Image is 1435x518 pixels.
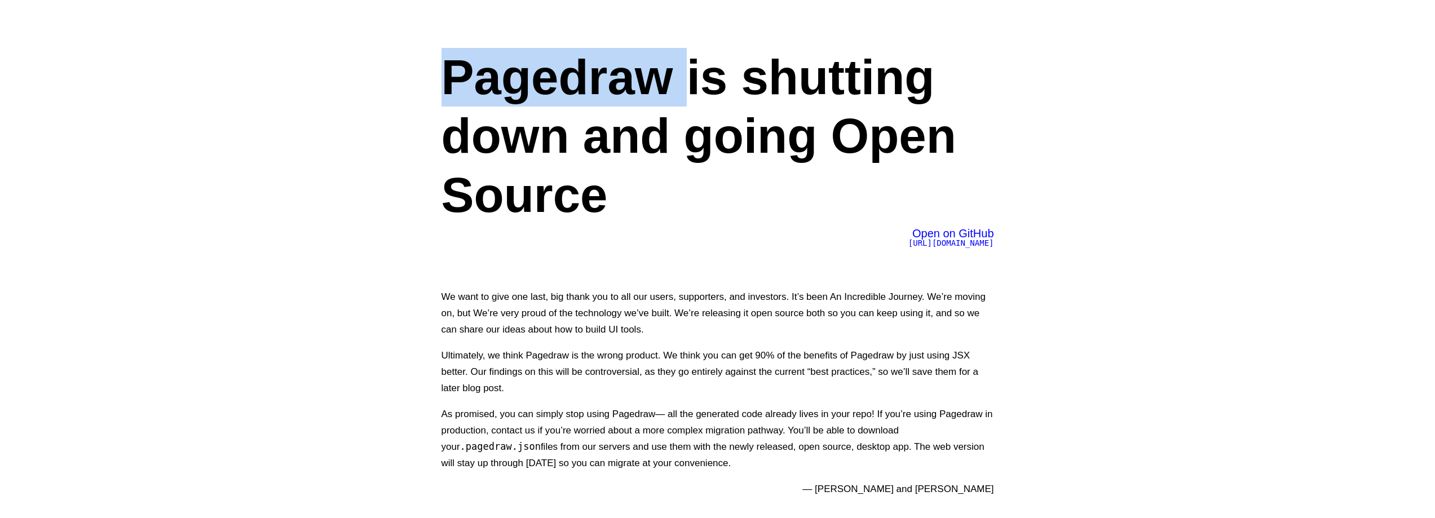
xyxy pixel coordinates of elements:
p: As promised, you can simply stop using Pagedraw— all the generated code already lives in your rep... [441,406,994,471]
code: .pagedraw.json [460,441,541,452]
span: [URL][DOMAIN_NAME] [908,238,994,247]
span: Open on GitHub [912,227,994,240]
a: Open on GitHub[URL][DOMAIN_NAME] [908,229,994,247]
p: We want to give one last, big thank you to all our users, supporters, and investors. It’s been An... [441,289,994,338]
p: Ultimately, we think Pagedraw is the wrong product. We think you can get 90% of the benefits of P... [441,347,994,396]
h1: Pagedraw is shutting down and going Open Source [441,48,994,224]
p: — [PERSON_NAME] and [PERSON_NAME] [441,481,994,497]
